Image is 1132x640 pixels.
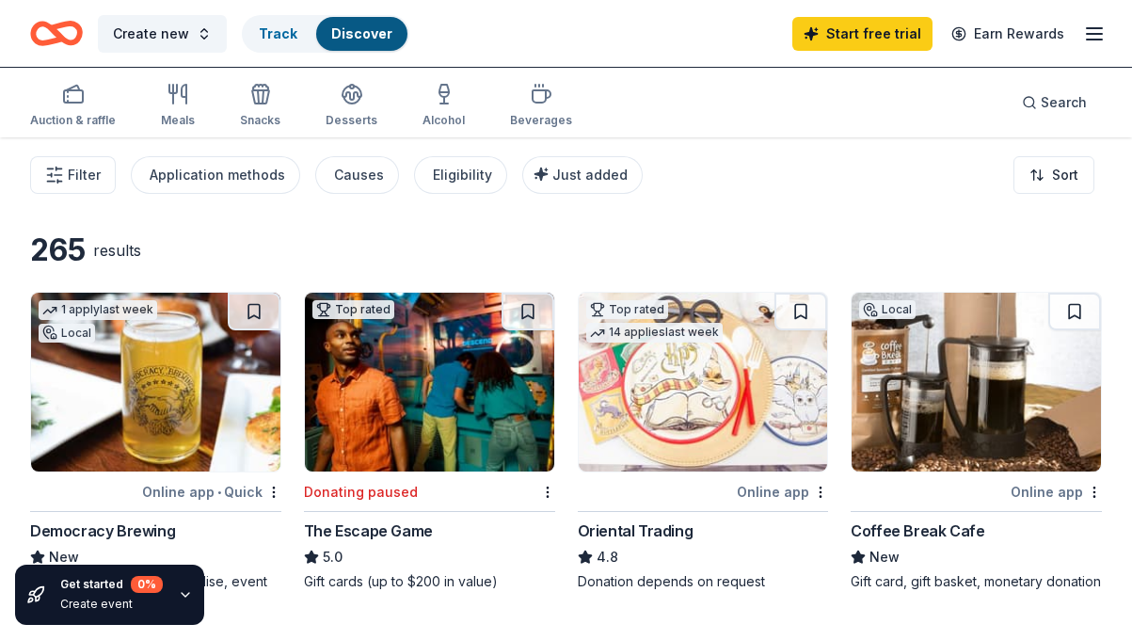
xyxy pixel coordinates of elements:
div: Alcohol [423,113,465,128]
span: Sort [1052,164,1078,186]
span: Create new [113,23,189,45]
button: Eligibility [414,156,507,194]
div: Gift cards (up to $200 in value) [304,572,555,591]
div: Get started [60,576,163,593]
button: Search [1007,84,1102,121]
div: Online app [1011,480,1102,504]
div: Local [859,300,916,319]
img: Image for Democracy Brewing [31,293,280,472]
a: Image for Oriental TradingTop rated14 applieslast weekOnline appOriental Trading4.8Donation depen... [578,292,829,591]
button: Beverages [510,75,572,137]
div: Desserts [326,113,377,128]
a: Home [30,11,83,56]
div: Online app Quick [142,480,281,504]
button: Causes [315,156,399,194]
div: 1 apply last week [39,300,157,320]
button: Application methods [131,156,300,194]
div: Create event [60,597,163,612]
a: Discover [331,25,392,41]
button: Snacks [240,75,280,137]
button: Meals [161,75,195,137]
div: results [93,239,141,262]
span: 4.8 [597,546,618,568]
div: Causes [334,164,384,186]
div: Top rated [312,300,394,319]
a: Earn Rewards [940,17,1076,51]
span: • [217,485,221,500]
a: Image for The Escape GameTop ratedDonating pausedThe Escape Game5.0Gift cards (up to $200 in value) [304,292,555,591]
button: Desserts [326,75,377,137]
div: 0 % [131,576,163,593]
div: Top rated [586,300,668,319]
img: Image for Coffee Break Cafe [852,293,1101,472]
span: Just added [552,167,628,183]
div: Online app [737,480,828,504]
div: Local [39,324,95,343]
button: TrackDiscover [242,15,409,53]
div: Gift card, gift basket, monetary donation [851,572,1102,591]
button: Create new [98,15,227,53]
button: Sort [1013,156,1094,194]
a: Image for Coffee Break CafeLocalOnline appCoffee Break CafeNewGift card, gift basket, monetary do... [851,292,1102,591]
a: Start free trial [792,17,933,51]
span: Search [1041,91,1087,114]
button: Just added [522,156,643,194]
button: Alcohol [423,75,465,137]
span: New [49,546,79,568]
button: Auction & raffle [30,75,116,137]
div: Coffee Break Cafe [851,520,984,542]
div: Auction & raffle [30,113,116,128]
div: 265 [30,232,86,269]
div: Donation depends on request [578,572,829,591]
img: Image for The Escape Game [305,293,554,472]
span: 5.0 [323,546,343,568]
div: Snacks [240,113,280,128]
div: Beverages [510,113,572,128]
span: Filter [68,164,101,186]
a: Track [259,25,297,41]
div: Democracy Brewing [30,520,175,542]
span: New [869,546,900,568]
a: Image for Democracy Brewing1 applylast weekLocalOnline app•QuickDemocracy BrewingNewGift card(s),... [30,292,281,610]
div: Donating paused [304,481,418,504]
div: Oriental Trading [578,520,694,542]
button: Filter [30,156,116,194]
img: Image for Oriental Trading [579,293,828,472]
div: 14 applies last week [586,323,723,343]
div: Meals [161,113,195,128]
div: The Escape Game [304,520,433,542]
div: Application methods [150,164,285,186]
div: Eligibility [433,164,492,186]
